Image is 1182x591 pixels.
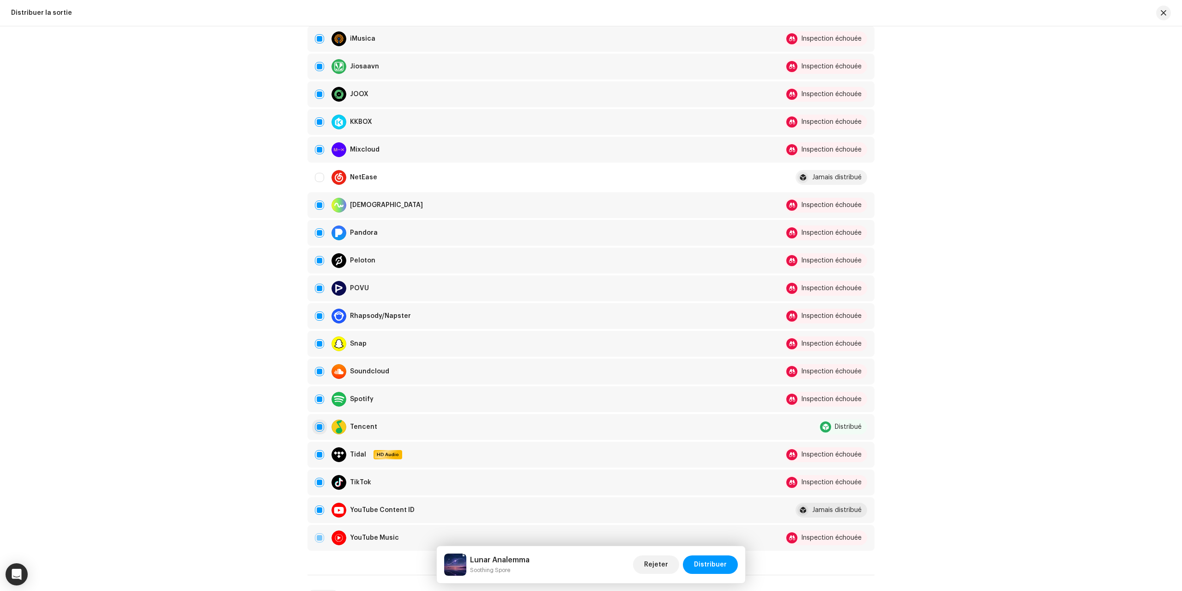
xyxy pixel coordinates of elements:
div: Jamais distribué [812,507,862,513]
div: YouTube Content ID [350,507,415,513]
div: YouTube Music [350,535,399,541]
div: Spotify [350,396,374,402]
div: Nuuday [350,202,423,208]
span: Rejeter [644,555,668,574]
div: Inspection échouée [801,451,862,458]
button: Rejeter [633,555,679,574]
div: Soundcloud [350,368,389,375]
div: Inspection échouée [801,230,862,236]
div: Pandora [350,230,378,236]
div: Inspection échouée [801,341,862,347]
div: Inspection échouée [801,202,862,208]
div: KKBOX [350,119,372,125]
div: Inspection échouée [801,36,862,42]
div: Tencent [350,424,377,430]
div: Inspection échouée [801,313,862,319]
small: Lunar Analemma [470,566,530,575]
div: Jamais distribué [812,174,862,181]
div: NetEase [350,174,377,181]
div: Inspection échouée [801,479,862,486]
div: Peloton [350,257,375,264]
img: 6f2bfd62-25b7-4f6c-abf1-c3dce2934bd4 [444,554,466,576]
div: Rhapsody/Napster [350,313,411,319]
span: HD Audio [374,451,401,458]
div: iMusica [350,36,375,42]
h5: Lunar Analemma [470,554,530,566]
div: TikTok [350,479,371,486]
div: Tidal [350,451,366,458]
div: Inspection échouée [801,91,862,97]
div: Inspection échouée [801,535,862,541]
div: JOOX [350,91,368,97]
div: Mixcloud [350,146,380,153]
div: Snap [350,341,367,347]
div: Inspection échouée [801,146,862,153]
div: Inspection échouée [801,119,862,125]
div: Inspection échouée [801,285,862,292]
div: Distribuer la sortie [11,9,72,17]
button: Distribuer [683,555,738,574]
span: Distribuer [694,555,727,574]
div: Inspection échouée [801,368,862,375]
div: Jiosaavn [350,63,379,70]
div: Distribué [835,424,862,430]
div: POVU [350,285,369,292]
div: Inspection échouée [801,396,862,402]
div: Open Intercom Messenger [6,563,28,585]
div: Inspection échouée [801,63,862,70]
div: Inspection échouée [801,257,862,264]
